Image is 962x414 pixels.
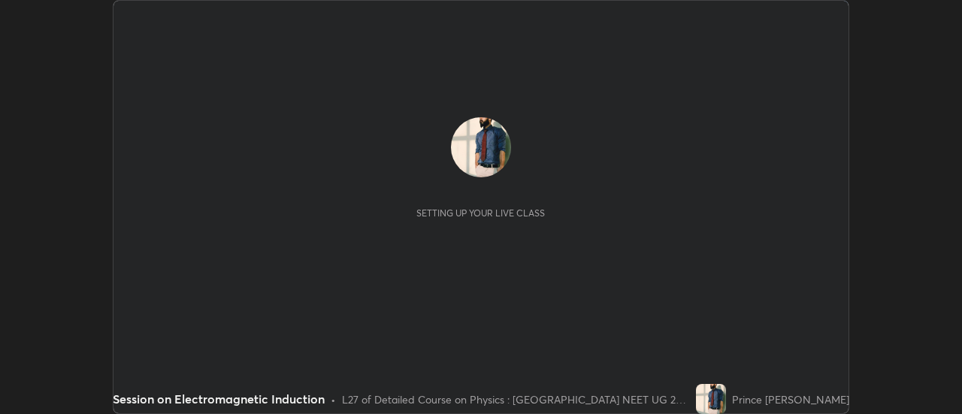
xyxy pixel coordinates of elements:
div: Session on Electromagnetic Induction [113,390,325,408]
img: 96122d21c5e7463d91715a36403f4a25.jpg [451,117,511,177]
div: • [331,391,336,407]
img: 96122d21c5e7463d91715a36403f4a25.jpg [696,384,726,414]
div: Setting up your live class [416,207,545,219]
div: Prince [PERSON_NAME] [732,391,849,407]
div: L27 of Detailed Course on Physics : [GEOGRAPHIC_DATA] NEET UG 2026 Excel 2 [342,391,690,407]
